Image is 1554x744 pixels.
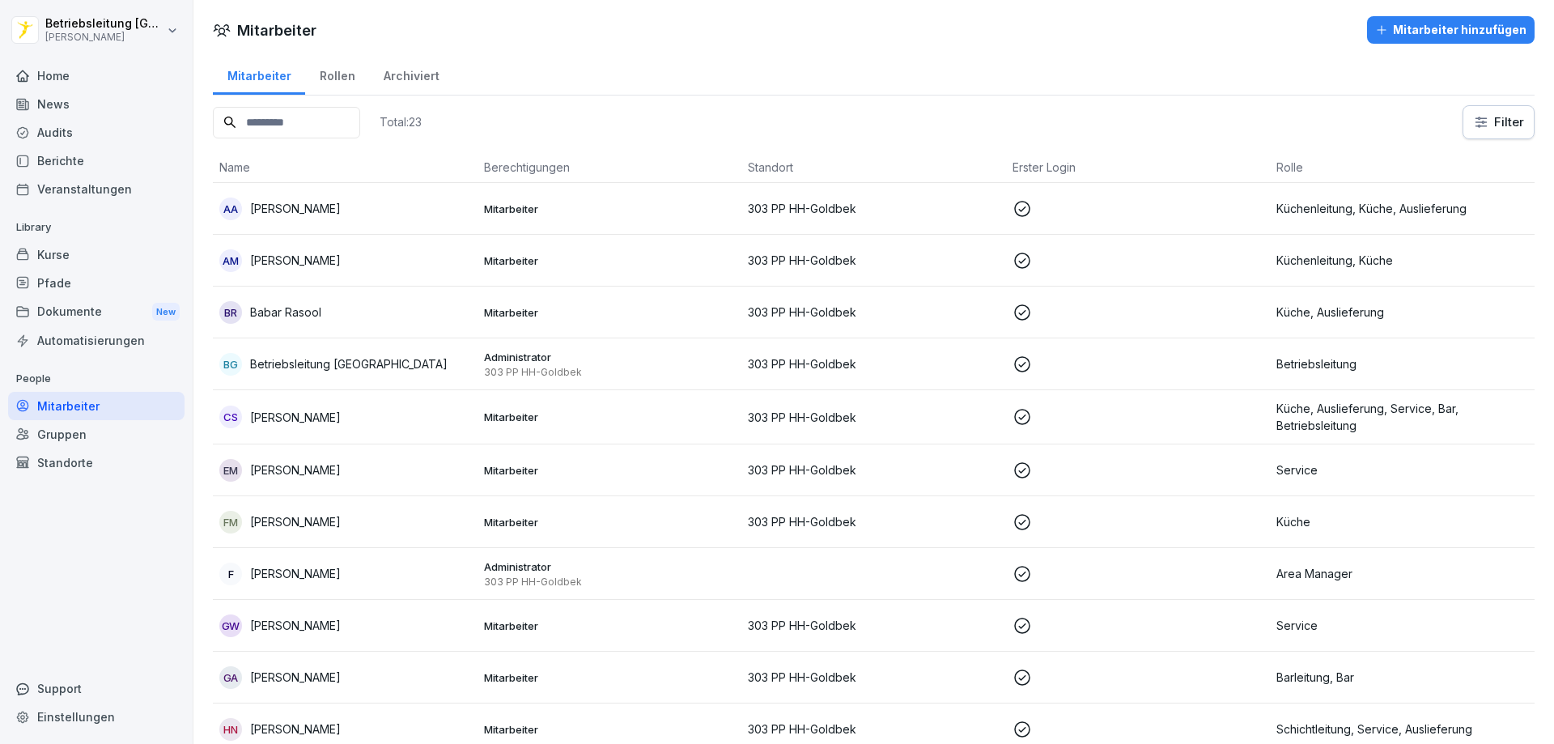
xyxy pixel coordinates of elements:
p: [PERSON_NAME] [250,461,341,478]
p: Library [8,215,185,240]
th: Erster Login [1006,152,1271,183]
p: [PERSON_NAME] [250,513,341,530]
p: Babar Rasool [250,304,321,321]
th: Rolle [1270,152,1535,183]
div: Dokumente [8,297,185,327]
a: Home [8,62,185,90]
a: Einstellungen [8,703,185,731]
th: Standort [741,152,1006,183]
button: Mitarbeiter hinzufügen [1367,16,1535,44]
a: Automatisierungen [8,326,185,355]
p: 303 PP HH-Goldbek [748,355,1000,372]
div: GW [219,614,242,637]
p: Küche [1276,513,1528,530]
p: Betriebsleitung [1276,355,1528,372]
div: AA [219,198,242,220]
p: Mitarbeiter [484,670,736,685]
p: 303 PP HH-Goldbek [748,252,1000,269]
p: [PERSON_NAME] [45,32,163,43]
p: Administrator [484,350,736,364]
p: 303 PP HH-Goldbek [748,669,1000,686]
p: Schichtleitung, Service, Auslieferung [1276,721,1528,738]
p: Service [1276,461,1528,478]
a: Rollen [305,53,369,95]
p: 303 PP HH-Goldbek [484,576,736,589]
a: Veranstaltungen [8,175,185,203]
div: AM [219,249,242,272]
p: 303 PP HH-Goldbek [748,409,1000,426]
p: [PERSON_NAME] [250,721,341,738]
p: [PERSON_NAME] [250,252,341,269]
div: Mitarbeiter hinzufügen [1375,21,1526,39]
p: Service [1276,617,1528,634]
div: BG [219,353,242,376]
p: [PERSON_NAME] [250,617,341,634]
p: Küchenleitung, Küche [1276,252,1528,269]
p: Area Manager [1276,565,1528,582]
a: Standorte [8,449,185,477]
div: EM [219,459,242,482]
p: Betriebsleitung [GEOGRAPHIC_DATA] [45,17,163,31]
p: Total: 23 [380,114,422,130]
p: [PERSON_NAME] [250,669,341,686]
p: People [8,366,185,392]
p: [PERSON_NAME] [250,409,341,426]
button: Filter [1463,106,1534,138]
p: Barleitung, Bar [1276,669,1528,686]
p: Mitarbeiter [484,619,736,633]
p: 303 PP HH-Goldbek [484,366,736,379]
p: 303 PP HH-Goldbek [748,304,1000,321]
p: 303 PP HH-Goldbek [748,721,1000,738]
p: Küche, Auslieferung [1276,304,1528,321]
p: [PERSON_NAME] [250,200,341,217]
h1: Mitarbeiter [237,19,316,41]
div: BR [219,301,242,324]
div: Support [8,674,185,703]
a: Audits [8,118,185,147]
div: F [219,563,242,585]
a: Pfade [8,269,185,297]
a: DokumenteNew [8,297,185,327]
p: Administrator [484,559,736,574]
p: Mitarbeiter [484,253,736,268]
a: Mitarbeiter [213,53,305,95]
a: Gruppen [8,420,185,449]
p: Küche, Auslieferung, Service, Bar, Betriebsleitung [1276,400,1528,434]
div: CS [219,406,242,428]
a: Berichte [8,147,185,175]
p: Mitarbeiter [484,463,736,478]
div: Filter [1473,114,1524,130]
th: Name [213,152,478,183]
a: Kurse [8,240,185,269]
p: Mitarbeiter [484,305,736,320]
p: Mitarbeiter [484,202,736,216]
p: Küchenleitung, Küche, Auslieferung [1276,200,1528,217]
div: New [152,303,180,321]
p: Mitarbeiter [484,410,736,424]
p: Mitarbeiter [484,515,736,529]
a: News [8,90,185,118]
p: 303 PP HH-Goldbek [748,461,1000,478]
p: 303 PP HH-Goldbek [748,513,1000,530]
p: [PERSON_NAME] [250,565,341,582]
a: Mitarbeiter [8,392,185,420]
th: Berechtigungen [478,152,742,183]
p: Betriebsleitung [GEOGRAPHIC_DATA] [250,355,448,372]
p: Mitarbeiter [484,722,736,737]
div: HN [219,718,242,741]
a: Archiviert [369,53,453,95]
